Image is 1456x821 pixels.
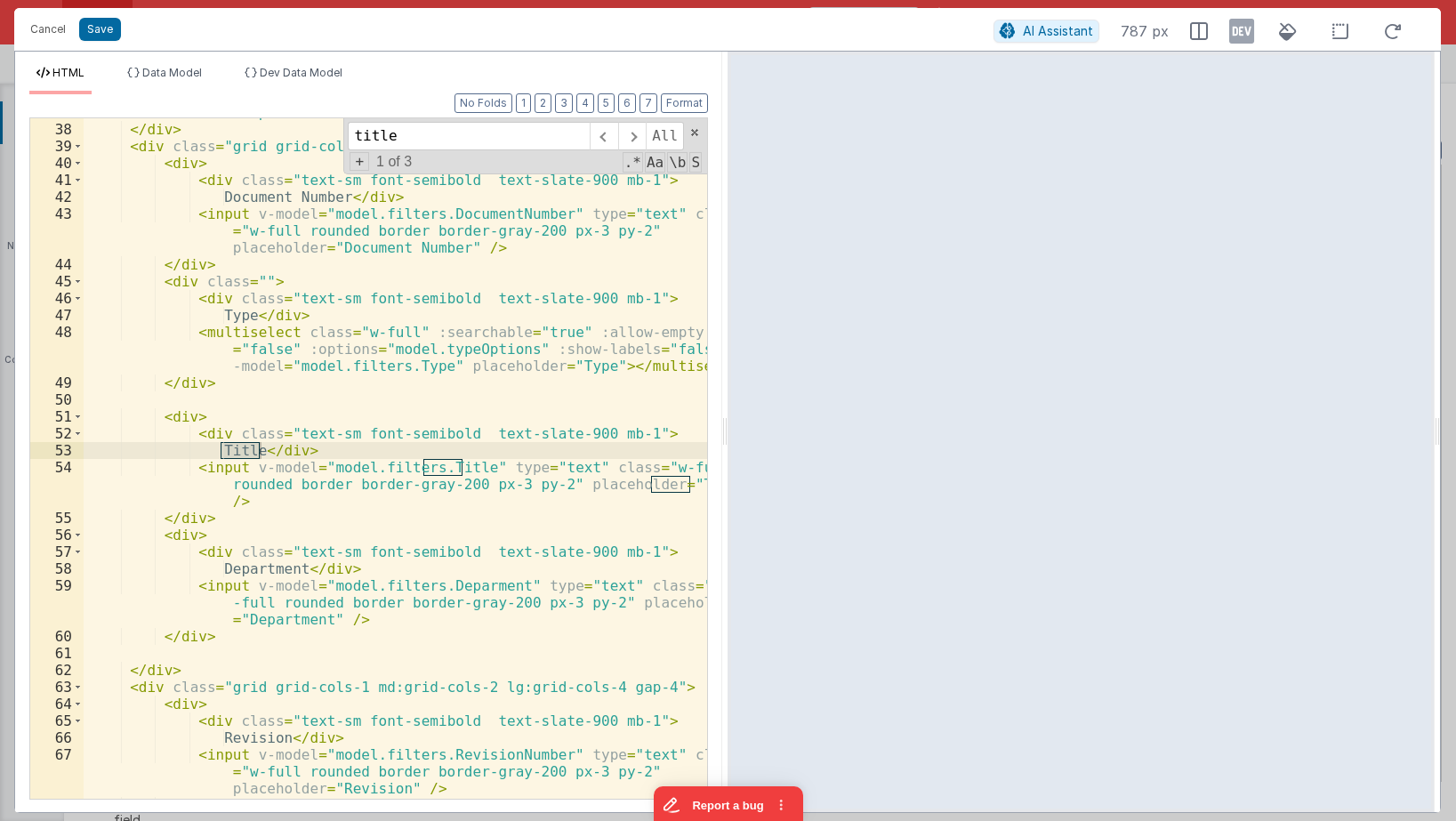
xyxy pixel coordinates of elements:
div: 41 [30,172,84,189]
span: Search In Selection [689,152,702,173]
div: 48 [30,324,84,374]
div: 65 [30,712,84,729]
span: HTML [52,66,84,79]
div: 54 [30,459,84,510]
div: 45 [30,273,84,290]
button: Format [661,93,708,113]
div: 49 [30,374,84,391]
div: 61 [30,645,84,662]
button: AI Assistant [993,20,1099,43]
button: 5 [598,93,615,113]
div: 55 [30,510,84,527]
div: 53 [30,442,84,459]
div: 59 [30,577,84,628]
div: 68 [30,797,84,814]
span: Whole Word Search [667,152,688,173]
div: 39 [30,138,84,155]
span: Dev Data Model [260,66,342,79]
span: Data Model [142,66,202,79]
button: 7 [640,93,657,113]
button: Save [79,18,121,41]
div: 52 [30,425,84,442]
span: AI Assistant [1023,23,1093,38]
div: 67 [30,746,84,797]
div: 56 [30,527,84,543]
button: 1 [516,93,531,113]
div: 57 [30,543,84,560]
div: 42 [30,189,84,205]
div: 38 [30,121,84,138]
span: Toggel Replace mode [350,152,369,171]
span: 1 of 3 [369,154,419,170]
span: CaseSensitive Search [645,152,665,173]
button: 4 [576,93,594,113]
span: Alt-Enter [646,122,684,150]
button: 6 [618,93,636,113]
div: 46 [30,290,84,307]
button: Cancel [21,17,75,42]
button: No Folds [454,93,512,113]
div: 50 [30,391,84,408]
div: 47 [30,307,84,324]
div: 60 [30,628,84,645]
button: 2 [535,93,551,113]
div: 58 [30,560,84,577]
div: 66 [30,729,84,746]
div: 62 [30,662,84,679]
input: Search for [348,122,590,150]
span: 787 px [1121,20,1169,42]
div: 44 [30,256,84,273]
div: 51 [30,408,84,425]
button: 3 [555,93,573,113]
div: 40 [30,155,84,172]
span: RegExp Search [623,152,643,173]
div: 64 [30,696,84,712]
div: 43 [30,205,84,256]
div: 63 [30,679,84,696]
